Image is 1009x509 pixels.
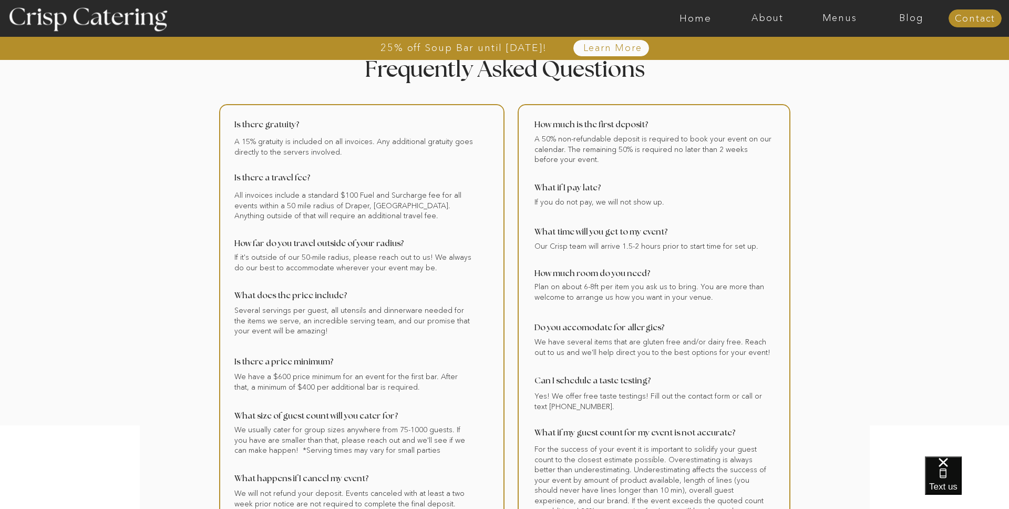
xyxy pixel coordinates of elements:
[343,43,585,53] a: 25% off Soup Bar until [DATE]!
[559,43,666,54] a: Learn More
[313,59,696,86] h2: Frequently Asked Questions
[804,13,876,24] a: Menus
[925,456,1009,509] iframe: podium webchat widget bubble
[732,13,804,24] a: About
[949,14,1002,24] a: Contact
[660,13,732,24] a: Home
[876,13,948,24] a: Blog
